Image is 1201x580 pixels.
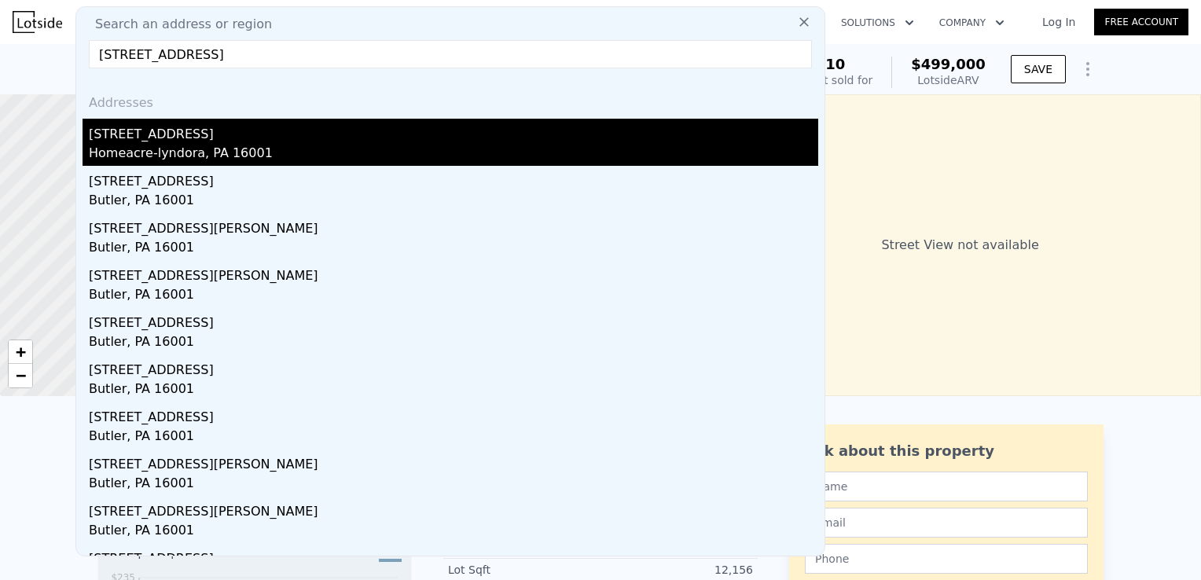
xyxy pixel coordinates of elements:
input: Email [805,508,1088,538]
div: Butler, PA 16001 [89,332,818,354]
button: Company [927,9,1017,37]
span: − [16,365,26,385]
div: 12,156 [600,562,753,578]
div: [STREET_ADDRESS] [89,402,818,427]
div: Butler, PA 16001 [89,474,818,496]
input: Name [805,472,1088,501]
div: Butler, PA 16001 [89,521,818,543]
div: Ask about this property [805,440,1088,462]
div: Butler, PA 16001 [89,427,818,449]
div: Price per Square Foot [108,545,255,570]
div: Butler, PA 16001 [89,285,818,307]
a: Free Account [1094,9,1188,35]
button: Solutions [828,9,927,37]
div: [STREET_ADDRESS] [89,543,818,568]
div: Lotside ARV [911,72,986,88]
div: [STREET_ADDRESS][PERSON_NAME] [89,260,818,285]
span: + [16,342,26,362]
div: [STREET_ADDRESS][PERSON_NAME] [89,449,818,474]
img: Lotside [13,11,62,33]
div: Street View not available [719,94,1201,396]
button: SAVE [1011,55,1066,83]
div: Butler, PA 16001 [89,380,818,402]
div: Butler, PA 16001 [89,238,818,260]
a: Log In [1023,14,1094,30]
div: [STREET_ADDRESS] [89,119,818,144]
span: $499,000 [911,56,986,72]
span: Search an address or region [83,15,272,34]
div: Butler, PA 16001 [89,191,818,213]
div: [STREET_ADDRESS][PERSON_NAME] [89,496,818,521]
button: Show Options [1072,53,1104,85]
input: Phone [805,544,1088,574]
div: Addresses [83,81,818,119]
div: Homeacre-lyndora, PA 16001 [89,144,818,166]
a: Zoom in [9,340,32,364]
div: [STREET_ADDRESS] [89,307,818,332]
input: Enter an address, city, region, neighborhood or zip code [89,40,812,68]
div: [STREET_ADDRESS] [89,354,818,380]
div: [STREET_ADDRESS][PERSON_NAME] [89,213,818,238]
div: [STREET_ADDRESS] [89,166,818,191]
a: Zoom out [9,364,32,387]
div: Lot Sqft [448,562,600,578]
